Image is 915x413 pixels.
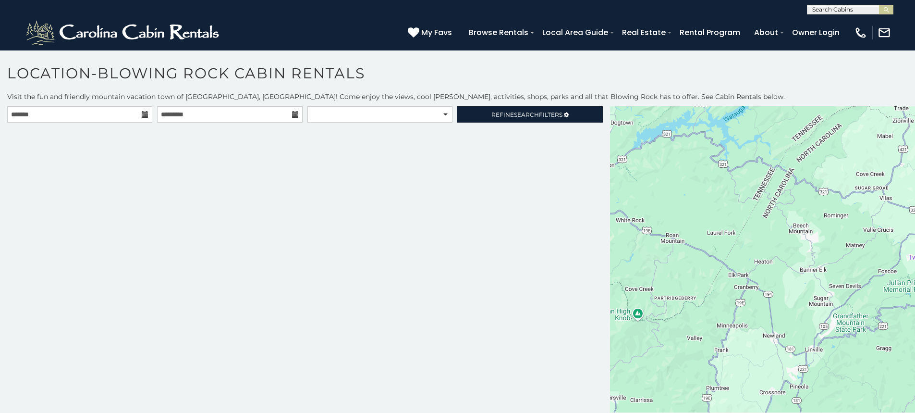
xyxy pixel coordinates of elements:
a: Browse Rentals [464,24,533,41]
a: Real Estate [617,24,671,41]
a: Rental Program [675,24,745,41]
img: phone-regular-white.png [854,26,867,39]
span: Refine Filters [491,111,562,118]
a: About [749,24,783,41]
img: White-1-2.png [24,18,223,47]
a: RefineSearchFilters [457,106,602,123]
a: My Favs [408,26,454,39]
span: My Favs [421,26,452,38]
a: Owner Login [787,24,844,41]
a: Local Area Guide [537,24,613,41]
span: Search [514,111,539,118]
img: mail-regular-white.png [878,26,891,39]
